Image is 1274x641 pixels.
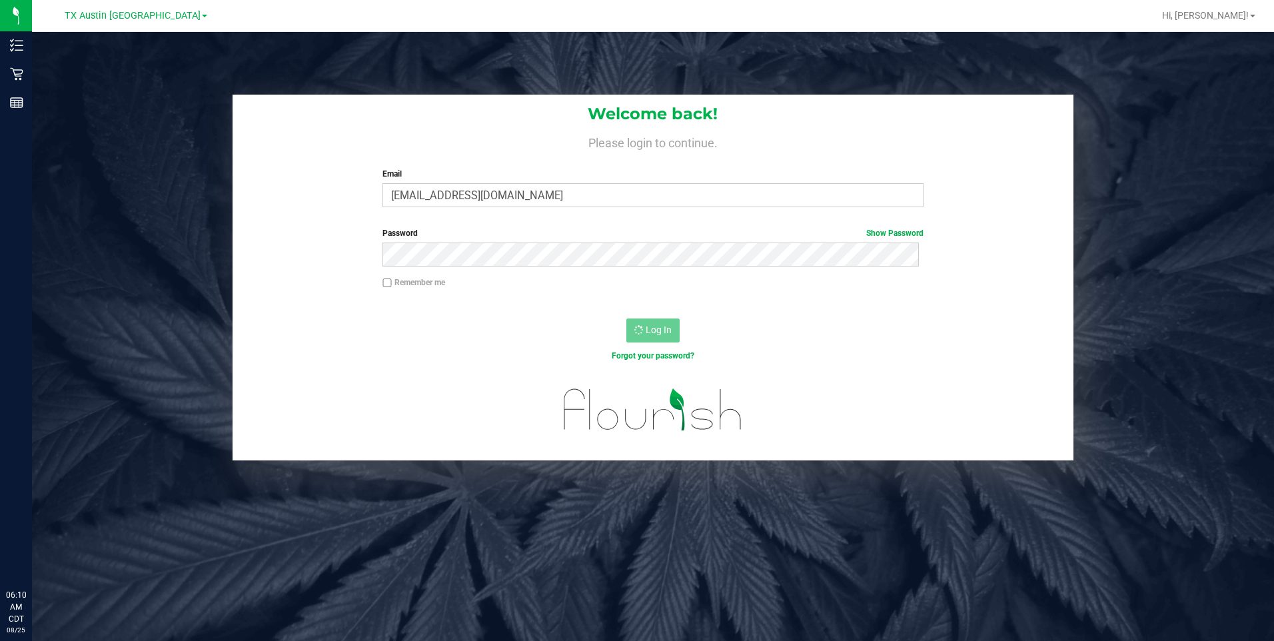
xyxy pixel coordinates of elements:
label: Email [382,168,924,180]
span: Password [382,229,418,238]
button: Log In [626,319,680,342]
span: TX Austin [GEOGRAPHIC_DATA] [65,10,201,21]
a: Forgot your password? [612,351,694,360]
p: 08/25 [6,625,26,635]
img: flourish_logo.svg [548,376,758,444]
inline-svg: Retail [10,67,23,81]
inline-svg: Reports [10,96,23,109]
span: Hi, [PERSON_NAME]! [1162,10,1249,21]
h4: Please login to continue. [233,133,1074,149]
p: 06:10 AM CDT [6,589,26,625]
span: Log In [646,324,672,335]
inline-svg: Inventory [10,39,23,52]
a: Show Password [866,229,924,238]
input: Remember me [382,279,392,288]
h1: Welcome back! [233,105,1074,123]
label: Remember me [382,277,445,289]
